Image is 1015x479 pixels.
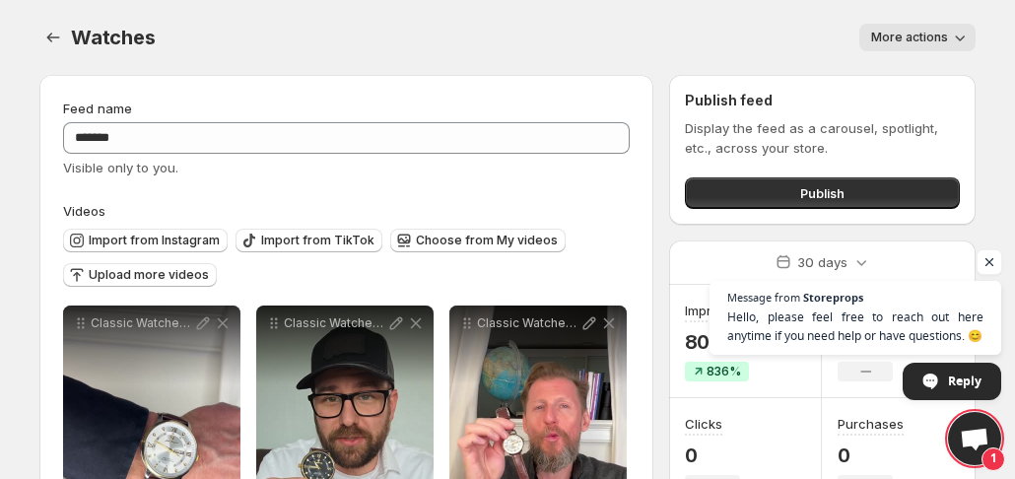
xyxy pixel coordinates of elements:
span: Upload more videos [89,267,209,283]
button: Import from Instagram [63,229,228,252]
p: Classic Watches Henrys Watches_7 [91,315,193,331]
span: Storeprops [803,292,863,303]
button: Publish [685,177,960,209]
span: Import from Instagram [89,233,220,248]
h3: Impressions [685,301,759,320]
span: Videos [63,203,105,219]
span: Hello, please feel free to reach out here anytime if you need help or have questions. 😊 [727,308,983,345]
span: Reply [948,364,981,398]
span: Publish [800,183,845,203]
span: Visible only to you. [63,160,178,175]
button: Upload more videos [63,263,217,287]
h3: Clicks [685,414,722,434]
h3: Purchases [838,414,904,434]
p: Classic Watches [PERSON_NAME] Watches_4 [477,315,579,331]
p: 30 days [797,252,847,272]
span: More actions [871,30,948,45]
p: Display the feed as a carousel, spotlight, etc., across your store. [685,118,960,158]
button: More actions [859,24,976,51]
span: Watches [71,26,156,49]
div: Open chat [948,412,1001,465]
p: 0 [838,444,904,467]
button: Import from TikTok [236,229,382,252]
button: Settings [39,24,67,51]
button: Choose from My videos [390,229,566,252]
span: 836% [707,364,741,379]
span: Choose from My videos [416,233,558,248]
p: Classic Watches [PERSON_NAME] Watches_6 [284,315,386,331]
span: Feed name [63,101,132,116]
span: Message from [727,292,800,303]
span: Import from TikTok [261,233,374,248]
h2: Publish feed [685,91,960,110]
p: 0 [685,444,740,467]
span: 1 [981,447,1005,471]
p: 805 [685,330,759,354]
